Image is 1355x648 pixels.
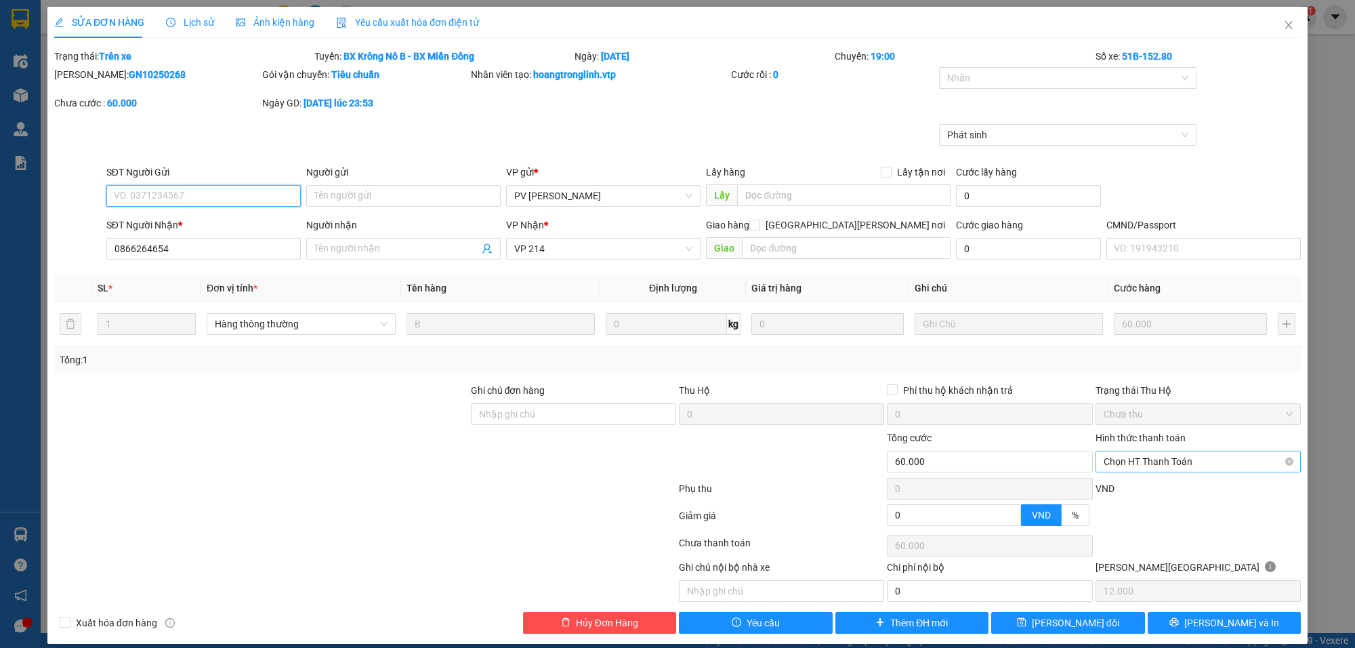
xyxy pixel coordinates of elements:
[898,383,1018,398] span: Phí thu hộ khách nhận trả
[533,69,616,80] b: hoangtronglinh.vtp
[262,67,467,82] div: Gói vận chuyển:
[1169,617,1179,628] span: printer
[751,283,801,293] span: Giá trị hàng
[106,165,301,180] div: SĐT Người Gửi
[731,67,936,82] div: Cước rồi :
[835,612,989,634] button: plusThêm ĐH mới
[833,49,1093,64] div: Chuyến:
[166,17,214,28] span: Lịch sử
[679,560,884,580] div: Ghi chú nội bộ nhà xe
[947,125,1188,145] span: Phát sinh
[601,51,629,62] b: [DATE]
[60,313,81,335] button: delete
[313,49,573,64] div: Tuyến:
[732,617,741,628] span: exclamation-circle
[54,17,144,28] span: SỬA ĐƠN HÀNG
[576,615,638,630] span: Hủy Đơn Hàng
[1096,432,1186,443] label: Hình thức thanh toán
[54,67,259,82] div: [PERSON_NAME]:
[262,96,467,110] div: Ngày GD:
[306,165,501,180] div: Người gửi
[215,314,388,334] span: Hàng thông thường
[406,283,446,293] span: Tên hàng
[514,186,692,206] span: PV Gia Nghĩa
[1032,615,1119,630] span: [PERSON_NAME] đổi
[706,220,749,230] span: Giao hàng
[471,385,545,396] label: Ghi chú đơn hàng
[679,612,833,634] button: exclamation-circleYêu cầu
[306,218,501,232] div: Người nhận
[1032,510,1051,521] span: VND
[336,18,347,28] img: icon
[561,617,570,628] span: delete
[773,69,778,80] b: 0
[871,51,895,62] b: 19:00
[236,18,245,27] span: picture
[887,560,1092,580] div: Chi phí nội bộ
[649,283,697,293] span: Định lượng
[60,352,523,367] div: Tổng: 1
[336,17,479,28] span: Yêu cầu xuất hóa đơn điện tử
[751,313,904,335] input: 0
[1072,510,1079,521] span: %
[875,617,885,628] span: plus
[915,313,1104,335] input: Ghi Chú
[890,615,948,630] span: Thêm ĐH mới
[1270,7,1308,45] button: Close
[892,165,951,180] span: Lấy tận nơi
[1104,404,1293,424] span: Chưa thu
[471,403,676,425] input: Ghi chú đơn hàng
[514,239,692,259] span: VP 214
[506,165,701,180] div: VP gửi
[573,49,833,64] div: Ngày:
[747,615,780,630] span: Yêu cầu
[343,51,474,62] b: BX Krông Nô B - BX Miền Đông
[482,243,493,254] span: user-add
[70,615,163,630] span: Xuất hóa đơn hàng
[1265,561,1276,572] span: info-circle
[991,612,1145,634] button: save[PERSON_NAME] đổi
[506,220,544,230] span: VP Nhận
[887,432,932,443] span: Tổng cước
[706,167,745,178] span: Lấy hàng
[1106,218,1301,232] div: CMND/Passport
[1184,615,1279,630] span: [PERSON_NAME] và In
[106,218,301,232] div: SĐT Người Nhận
[166,18,175,27] span: clock-circle
[956,220,1023,230] label: Cước giao hàng
[909,275,1109,302] th: Ghi chú
[706,184,737,206] span: Lấy
[1283,20,1294,31] span: close
[727,313,741,335] span: kg
[54,18,64,27] span: edit
[679,385,710,396] span: Thu Hộ
[677,481,885,505] div: Phụ thu
[706,237,742,259] span: Giao
[1096,560,1301,580] div: [PERSON_NAME][GEOGRAPHIC_DATA]
[331,69,379,80] b: Tiêu chuẩn
[679,580,884,602] input: Nhập ghi chú
[98,283,108,293] span: SL
[760,218,951,232] span: [GEOGRAPHIC_DATA][PERSON_NAME] nơi
[677,508,885,532] div: Giảm giá
[1096,483,1114,494] span: VND
[165,618,175,628] span: info-circle
[54,96,259,110] div: Chưa cước :
[742,237,951,259] input: Dọc đường
[1114,283,1161,293] span: Cước hàng
[236,17,314,28] span: Ảnh kiện hàng
[1094,49,1302,64] div: Số xe:
[956,238,1100,260] input: Cước giao hàng
[207,283,257,293] span: Đơn vị tính
[1122,51,1172,62] b: 51B-152.80
[471,67,728,82] div: Nhân viên tạo:
[406,313,596,335] input: VD: Bàn, Ghế
[1096,383,1301,398] div: Trạng thái Thu Hộ
[956,185,1100,207] input: Cước lấy hàng
[1148,612,1301,634] button: printer[PERSON_NAME] và In
[99,51,131,62] b: Trên xe
[737,184,951,206] input: Dọc đường
[1285,458,1293,466] span: close-circle
[107,98,137,108] b: 60.000
[1017,617,1026,628] span: save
